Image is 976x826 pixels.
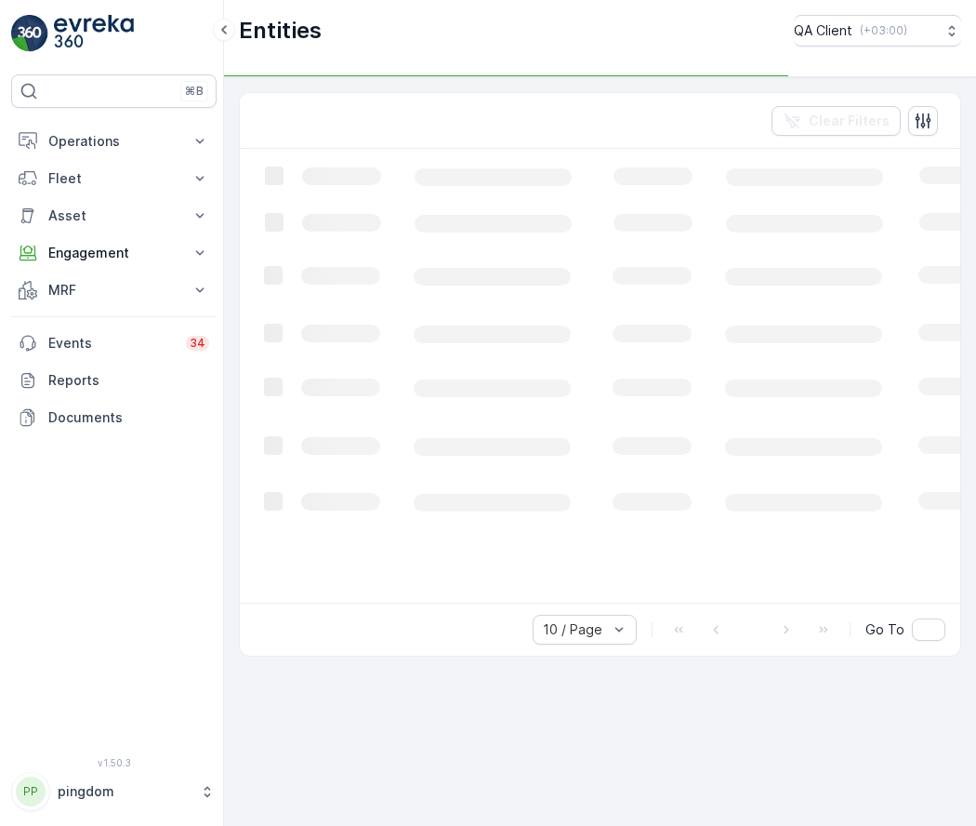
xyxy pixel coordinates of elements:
[11,234,217,272] button: Engagement
[48,244,179,262] p: Engagement
[772,106,901,136] button: Clear Filters
[11,772,217,811] button: PPpingdom
[11,197,217,234] button: Asset
[48,334,175,353] p: Events
[48,206,179,225] p: Asset
[11,160,217,197] button: Fleet
[794,15,961,47] button: QA Client(+03:00)
[48,408,209,427] p: Documents
[11,15,48,52] img: logo
[11,123,217,160] button: Operations
[48,281,179,300] p: MRF
[16,777,46,806] div: PP
[58,782,191,801] p: pingdom
[860,23,907,38] p: ( +03:00 )
[48,132,179,151] p: Operations
[48,169,179,188] p: Fleet
[239,16,322,46] p: Entities
[185,84,204,99] p: ⌘B
[190,336,205,351] p: 34
[11,399,217,436] a: Documents
[48,371,209,390] p: Reports
[865,620,904,639] span: Go To
[809,112,890,130] p: Clear Filters
[11,325,217,362] a: Events34
[11,757,217,768] span: v 1.50.3
[11,272,217,309] button: MRF
[794,21,852,40] p: QA Client
[11,362,217,399] a: Reports
[54,15,134,52] img: logo_light-DOdMpM7g.png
